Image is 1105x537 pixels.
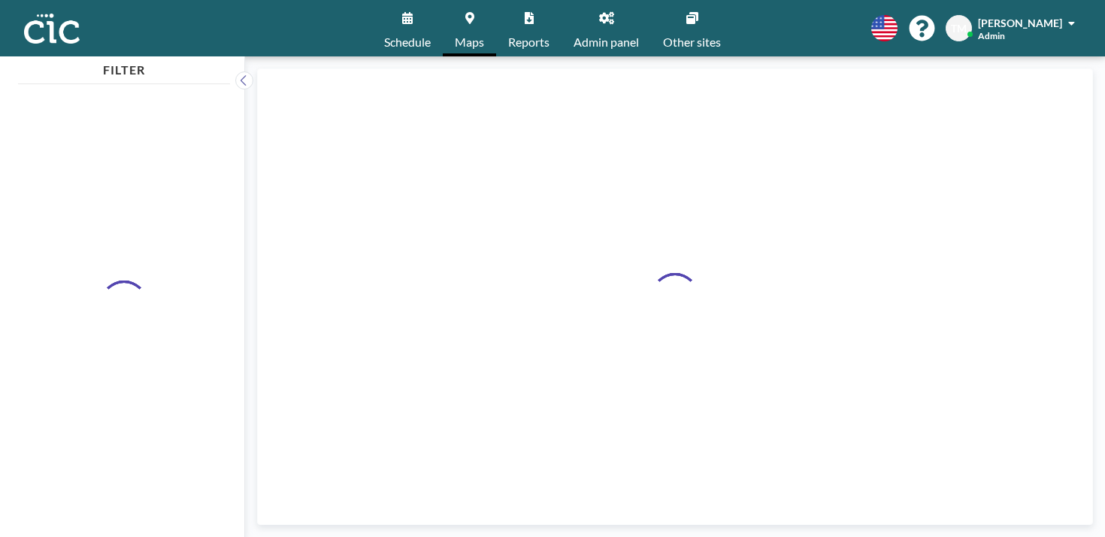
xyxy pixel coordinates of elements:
span: Reports [508,36,549,48]
img: organization-logo [24,14,80,44]
span: Schedule [384,36,431,48]
span: Other sites [663,36,721,48]
span: Maps [455,36,484,48]
span: Admin [978,30,1005,41]
h4: FILTER [18,56,230,77]
span: Admin panel [574,36,639,48]
span: [PERSON_NAME] [978,17,1062,29]
span: TM [951,22,967,35]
